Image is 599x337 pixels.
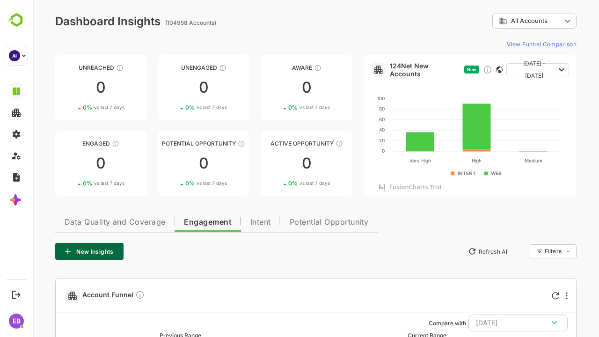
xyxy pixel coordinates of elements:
[460,12,544,30] div: All Accounts
[466,17,529,25] div: All Accounts
[5,11,29,29] img: BambooboxLogoMark.f1c84d78b4c51b1a7b5f700c9845e183.svg
[463,66,470,73] div: This card does not support filter and segments
[186,64,194,72] div: These accounts have not shown enough engagement and need nurturing
[396,320,433,327] ag: Compare with
[228,140,320,147] div: Active Opportunity
[83,64,91,72] div: These accounts have not been engaged with for a defined time period
[512,248,529,255] div: Filters
[125,140,217,147] div: Potential Opportunity
[32,219,132,226] span: Data Quality and Coverage
[478,17,515,24] span: All Accounts
[22,55,114,120] a: UnreachedThese accounts have not been engaged with for a defined time period00%vs last 7 days
[205,140,212,147] div: These accounts are MQAs and can be passed on to Inside Sales
[22,15,128,28] div: Dashboard Insights
[125,80,217,95] div: 0
[439,158,449,164] text: High
[125,131,217,196] a: Potential OpportunityThese accounts are MQAs and can be passed on to Inside Sales00%vs last 7 days
[164,104,194,111] span: vs last 7 days
[22,64,114,71] div: Unreached
[228,55,320,120] a: AwareThese accounts have just entered the buying cycle and need further nurturing00%vs last 7 days
[22,243,91,260] button: New Insights
[164,180,194,187] span: vs last 7 days
[434,67,444,72] span: New
[132,19,186,26] ag: (104958 Accounts)
[436,315,535,331] button: [DATE]
[431,244,480,259] button: Refresh All
[519,292,526,300] div: Refresh
[533,292,535,300] div: More
[257,219,336,226] span: Potential Opportunity
[50,290,112,301] span: Account Funnel
[346,106,352,111] text: 80
[10,288,22,301] button: Logout
[125,156,217,171] div: 0
[228,64,320,71] div: Aware
[151,219,199,226] span: Engagement
[125,64,217,71] div: Unengaged
[102,290,112,301] div: Compare Funnel to any previous dates, and click on any plot in the current funnel to view the det...
[22,140,114,147] div: Engaged
[50,104,92,111] div: 0 %
[267,104,297,111] span: vs last 7 days
[228,131,320,196] a: Active OpportunityThese accounts have open opportunities which might be at any of the Sales Stage...
[511,243,544,260] div: Filters
[153,180,194,187] div: 0 %
[346,127,352,132] text: 40
[22,131,114,196] a: EngagedThese accounts are warm, further nurturing would qualify them to MQAs00%vs last 7 days
[9,50,20,61] div: AI
[61,104,92,111] span: vs last 7 days
[443,317,527,329] div: [DATE]
[303,140,310,147] div: These accounts have open opportunities which might be at any of the Sales Stages
[153,104,194,111] div: 0 %
[349,148,352,154] text: 0
[256,180,297,187] div: 0 %
[79,140,87,147] div: These accounts are warm, further nurturing would qualify them to MQAs
[346,138,352,143] text: 20
[125,55,217,120] a: UnengagedThese accounts have not shown enough engagement and need nurturing00%vs last 7 days
[228,156,320,171] div: 0
[267,180,297,187] span: vs last 7 days
[481,58,522,82] span: [DATE] - [DATE]
[256,104,297,111] div: 0 %
[450,65,460,74] div: Discover new ICP-fit accounts showing engagement — via intent surges, anonymous website visits, L...
[218,219,238,226] span: Intent
[9,314,24,329] div: EB
[228,80,320,95] div: 0
[344,95,352,101] text: 100
[470,37,544,51] button: View Funnel Comparison
[346,117,352,122] text: 60
[281,64,289,72] div: These accounts have just entered the buying cycle and need further nurturing
[492,158,510,163] text: Medium
[22,156,114,171] div: 0
[50,180,92,187] div: 0 %
[61,180,92,187] span: vs last 7 days
[357,62,428,78] a: 124Net New Accounts
[474,63,536,76] button: [DATE] - [DATE]
[377,158,398,164] text: Very High
[22,80,114,95] div: 0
